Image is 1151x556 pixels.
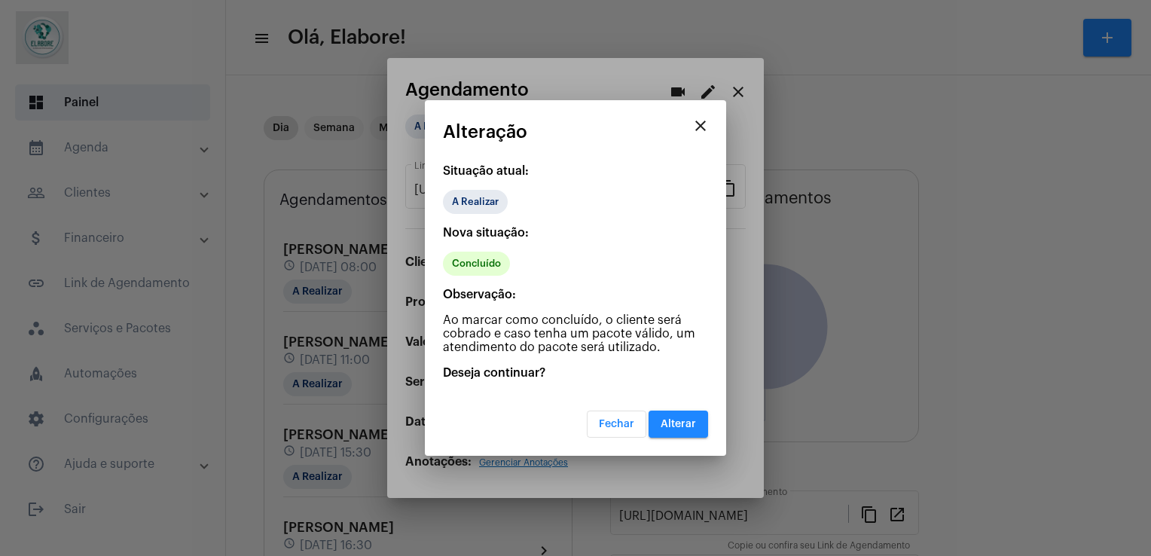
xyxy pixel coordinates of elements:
p: Deseja continuar? [443,366,708,380]
mat-chip: Concluído [443,252,510,276]
mat-icon: close [692,117,710,135]
span: Fechar [599,419,634,429]
span: Alterar [661,419,696,429]
p: Situação atual: [443,164,708,178]
span: Alteração [443,122,527,142]
p: Observação: [443,288,708,301]
p: Nova situação: [443,226,708,240]
mat-chip: A Realizar [443,190,508,214]
button: Fechar [587,411,646,438]
button: Alterar [649,411,708,438]
p: Ao marcar como concluído, o cliente será cobrado e caso tenha um pacote válido, um atendimento do... [443,313,708,354]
